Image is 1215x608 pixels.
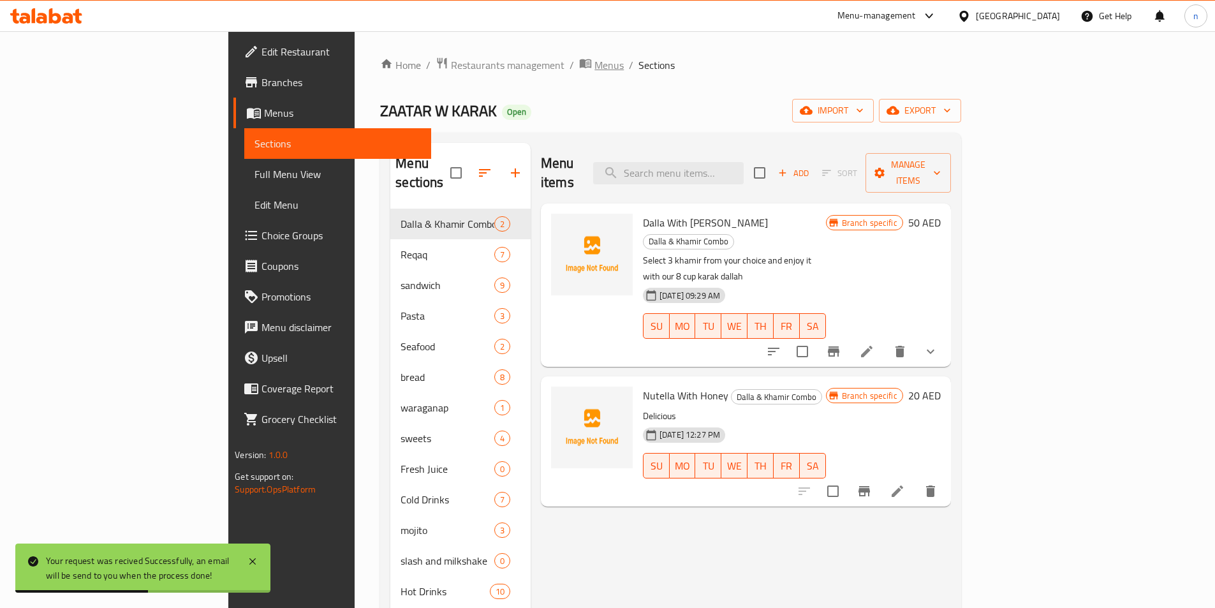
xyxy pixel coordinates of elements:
span: FR [779,457,795,475]
span: Sort sections [469,158,500,188]
div: items [494,339,510,354]
img: Dalla With Khamir [551,214,633,295]
span: Menu disclaimer [261,320,421,335]
span: Menus [264,105,421,121]
div: sweets4 [390,423,531,454]
button: MO [670,453,696,478]
span: 10 [490,586,510,598]
button: SA [800,313,826,339]
span: Select to update [820,478,846,505]
span: Branch specific [837,390,902,402]
span: sandwich [401,278,494,293]
a: Menus [233,98,431,128]
a: Restaurants management [436,57,564,73]
span: Select section [746,159,773,186]
span: 2 [495,218,510,230]
li: / [570,57,574,73]
a: Edit Menu [244,189,431,220]
a: Choice Groups [233,220,431,251]
div: slash and milkshake0 [390,545,531,576]
span: Seafood [401,339,494,354]
span: Branches [261,75,421,90]
button: WE [721,453,747,478]
h6: 20 AED [908,387,941,404]
span: SU [649,457,665,475]
span: Dalla With [PERSON_NAME] [643,213,768,232]
span: bread [401,369,494,385]
button: Branch-specific-item [849,476,880,507]
span: Edit Restaurant [261,44,421,59]
span: Upsell [261,350,421,366]
a: Grocery Checklist [233,404,431,434]
button: FR [774,453,800,478]
span: Promotions [261,289,421,304]
span: Dalla & Khamir Combo [732,390,821,404]
a: Full Menu View [244,159,431,189]
button: SU [643,313,670,339]
a: Sections [244,128,431,159]
li: / [629,57,633,73]
button: MO [670,313,696,339]
span: import [802,103,864,119]
span: TU [700,317,716,336]
span: Select all sections [443,159,469,186]
button: delete [915,476,946,507]
span: ZAATAR W KARAK [380,96,497,125]
span: Menus [594,57,624,73]
span: Dalla & Khamir Combo [401,216,494,232]
div: Dalla & Khamir Combo2 [390,209,531,239]
button: TH [747,453,774,478]
div: Hot Drinks10 [390,576,531,607]
a: Upsell [233,343,431,373]
div: Menu-management [837,8,916,24]
span: Choice Groups [261,228,421,243]
span: Sections [254,136,421,151]
a: Coverage Report [233,373,431,404]
a: Menus [579,57,624,73]
span: Grocery Checklist [261,412,421,427]
span: Select section first [814,163,865,183]
div: slash and milkshake [401,553,494,568]
button: Add section [500,158,531,188]
span: SA [805,457,821,475]
div: items [494,431,510,446]
span: TU [700,457,716,475]
svg: Show Choices [923,344,938,359]
span: Select to update [789,338,816,365]
span: Restaurants management [451,57,564,73]
span: MO [675,457,691,475]
span: Cold Drinks [401,492,494,507]
span: 8 [495,371,510,383]
span: WE [726,457,742,475]
div: Pasta3 [390,300,531,331]
span: Open [502,107,531,117]
button: TH [747,313,774,339]
div: Your request was recived Successfully, an email will be send to you when the process done! [46,554,235,582]
span: 3 [495,310,510,322]
span: Add item [773,163,814,183]
button: import [792,99,874,122]
span: Sections [638,57,675,73]
div: Dalla & Khamir Combo [643,234,734,249]
span: Get support on: [235,468,293,485]
a: Menu disclaimer [233,312,431,343]
p: Delicious [643,408,826,424]
span: [DATE] 09:29 AM [654,290,725,302]
a: Edit menu item [890,484,905,499]
span: sweets [401,431,494,446]
button: TU [695,453,721,478]
a: Coupons [233,251,431,281]
span: 7 [495,249,510,261]
div: items [494,278,510,293]
span: Dalla & Khamir Combo [644,234,733,249]
span: Hot Drinks [401,584,489,599]
p: Select 3 khamir from your choice and enjoy it with our 8 cup karak dallah [643,253,826,285]
span: Pasta [401,308,494,323]
button: SU [643,453,670,478]
span: 0 [495,463,510,475]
